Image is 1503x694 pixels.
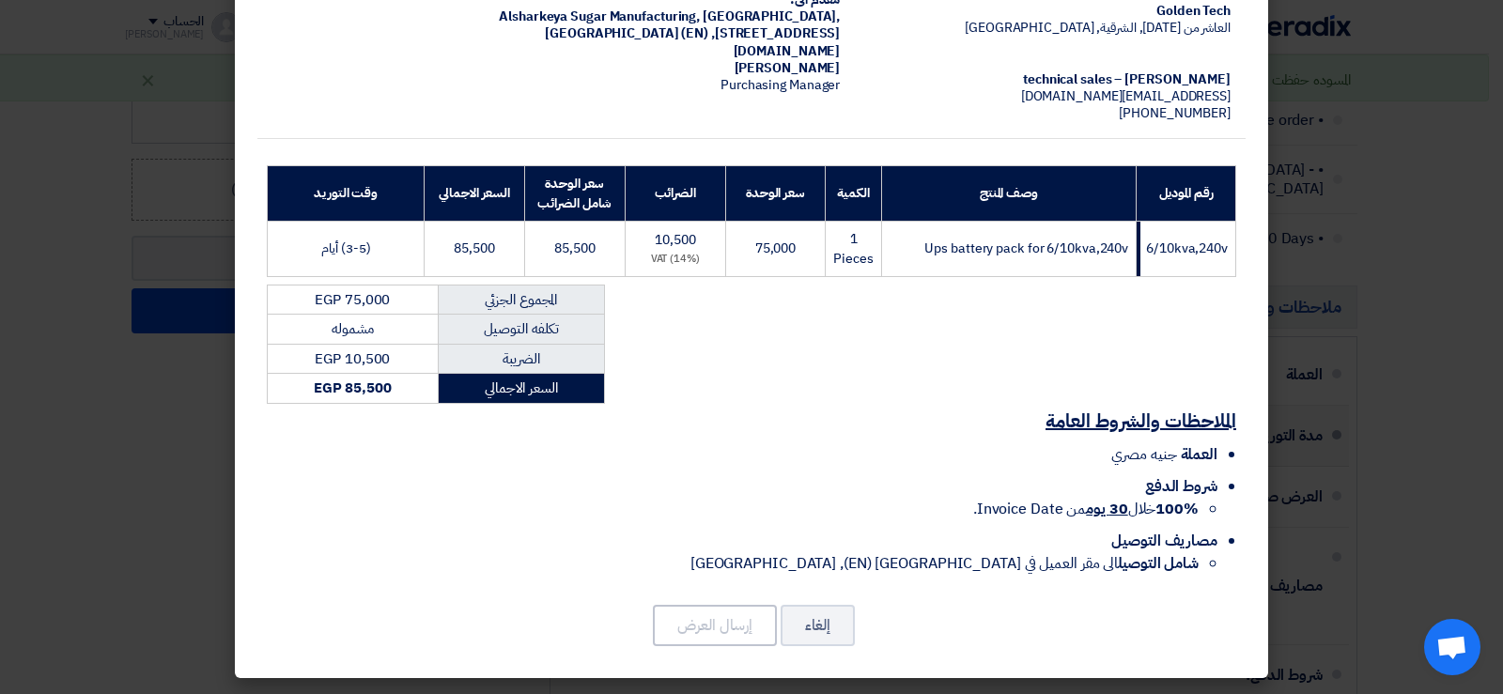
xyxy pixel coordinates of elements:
[1137,165,1236,221] th: رقم الموديل
[438,374,604,404] td: السعر الاجمالي
[314,378,392,398] strong: EGP 85,500
[1145,475,1217,498] span: شروط الدفع
[1086,498,1127,520] u: 30 يوم
[881,165,1136,221] th: وصف المنتج
[653,605,777,646] button: إرسال العرض
[1021,86,1231,106] span: [EMAIL_ADDRESS][DOMAIN_NAME]
[781,605,855,646] button: إلغاء
[268,165,425,221] th: وقت التوريد
[438,285,604,315] td: المجموع الجزئي
[1137,221,1236,276] td: 6/10kva,240v
[1155,498,1199,520] strong: 100%
[633,252,718,268] div: (14%) VAT
[425,165,525,221] th: السعر الاجمالي
[321,239,371,258] span: (3-5) أيام
[454,239,494,258] span: 85,500
[332,318,373,339] span: مشموله
[973,498,1199,520] span: خلال من Invoice Date.
[965,18,1231,38] span: العاشر من [DATE], الشرقية, [GEOGRAPHIC_DATA]
[1118,552,1199,575] strong: شامل التوصيل
[267,552,1199,575] li: الى مقر العميل في [GEOGRAPHIC_DATA] (EN), [GEOGRAPHIC_DATA]
[315,348,390,369] span: EGP 10,500
[735,58,841,78] span: [PERSON_NAME]
[1181,443,1217,466] span: العملة
[924,239,1128,258] span: Ups battery pack for 6/10kva,240v
[870,3,1231,20] div: Golden Tech
[438,344,604,374] td: الضريبة
[1119,103,1231,123] span: [PHONE_NUMBER]
[870,71,1231,88] div: [PERSON_NAME] – technical sales
[268,285,439,315] td: EGP 75,000
[833,229,873,269] span: 1 Pieces
[438,315,604,345] td: تكلفه التوصيل
[1111,530,1217,552] span: مصاريف التوصيل
[725,165,826,221] th: سعر الوحدة
[826,165,881,221] th: الكمية
[625,165,725,221] th: الضرائب
[1111,443,1176,466] span: جنيه مصري
[545,7,840,60] span: [GEOGRAPHIC_DATA], [GEOGRAPHIC_DATA] (EN) ,[STREET_ADDRESS][DOMAIN_NAME]
[721,75,840,95] span: Purchasing Manager
[554,239,595,258] span: 85,500
[1424,619,1480,675] div: دردشة مفتوحة
[655,230,695,250] span: 10,500
[524,165,625,221] th: سعر الوحدة شامل الضرائب
[1046,407,1236,435] u: الملاحظات والشروط العامة
[499,7,700,26] span: Alsharkeya Sugar Manufacturing,
[755,239,796,258] span: 75,000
